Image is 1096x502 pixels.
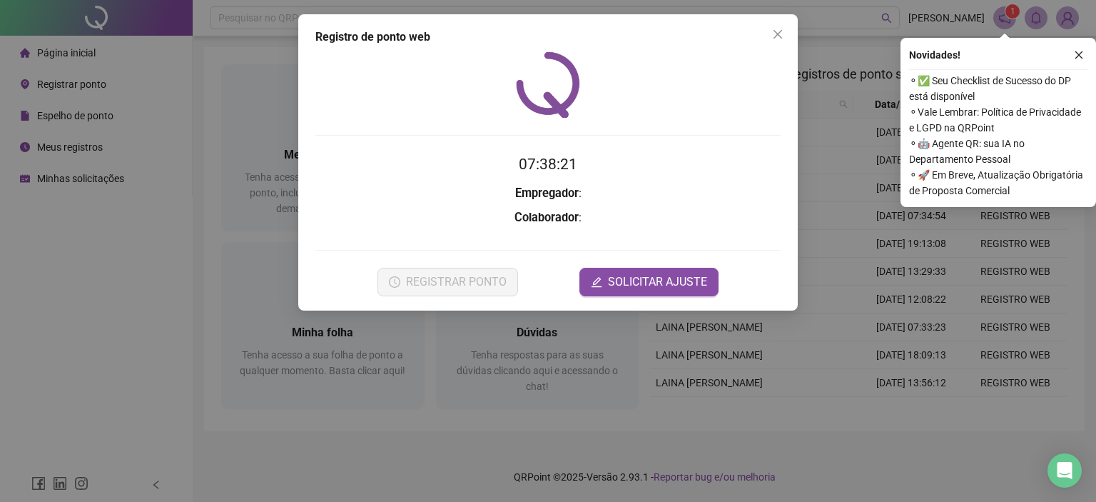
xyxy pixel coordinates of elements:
[315,209,781,227] h3: :
[591,276,602,288] span: edit
[909,47,960,63] span: Novidades !
[516,51,580,118] img: QRPoint
[766,23,789,46] button: Close
[315,29,781,46] div: Registro de ponto web
[772,29,783,40] span: close
[909,73,1087,104] span: ⚬ ✅ Seu Checklist de Sucesso do DP está disponível
[1047,453,1082,488] div: Open Intercom Messenger
[579,268,719,296] button: editSOLICITAR AJUSTE
[909,104,1087,136] span: ⚬ Vale Lembrar: Política de Privacidade e LGPD na QRPoint
[315,184,781,203] h3: :
[514,211,579,224] strong: Colaborador
[608,273,707,291] span: SOLICITAR AJUSTE
[909,167,1087,199] span: ⚬ 🚀 Em Breve, Atualização Obrigatória de Proposta Comercial
[1074,50,1084,60] span: close
[515,186,579,200] strong: Empregador
[909,136,1087,167] span: ⚬ 🤖 Agente QR: sua IA no Departamento Pessoal
[377,268,518,296] button: REGISTRAR PONTO
[519,156,577,173] time: 07:38:21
